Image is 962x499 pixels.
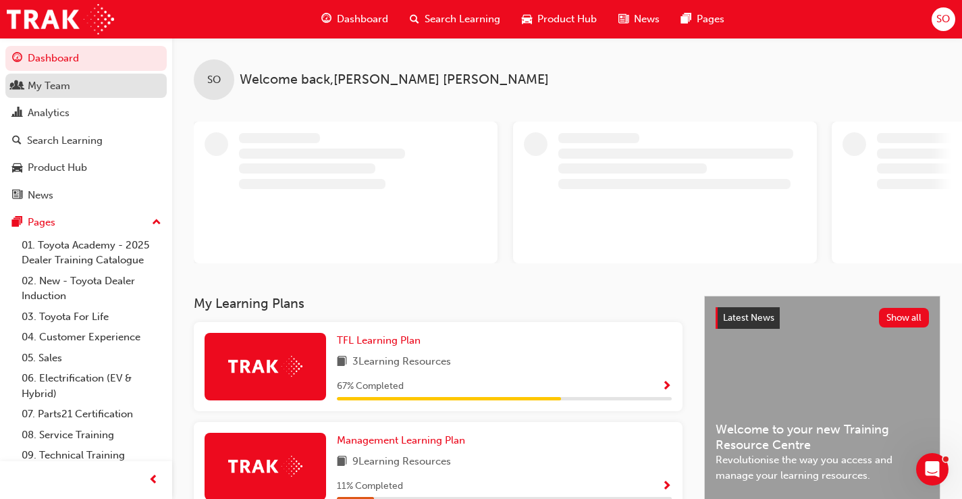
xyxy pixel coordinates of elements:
[240,72,549,88] span: Welcome back , [PERSON_NAME] [PERSON_NAME]
[5,210,167,235] button: Pages
[16,271,167,307] a: 02. New - Toyota Dealer Induction
[681,11,691,28] span: pages-icon
[12,135,22,147] span: search-icon
[12,107,22,120] span: chart-icon
[337,433,471,448] a: Management Learning Plan
[321,11,331,28] span: guage-icon
[5,74,167,99] a: My Team
[12,162,22,174] span: car-icon
[12,53,22,65] span: guage-icon
[5,183,167,208] a: News
[16,348,167,369] a: 05. Sales
[662,481,672,493] span: Show Progress
[16,368,167,404] a: 06. Electrification (EV & Hybrid)
[537,11,597,27] span: Product Hub
[5,101,167,126] a: Analytics
[337,333,426,348] a: TFL Learning Plan
[662,381,672,393] span: Show Progress
[723,312,774,323] span: Latest News
[618,11,629,28] span: news-icon
[149,472,159,489] span: prev-icon
[28,188,53,203] div: News
[662,478,672,495] button: Show Progress
[16,307,167,327] a: 03. Toyota For Life
[337,479,403,494] span: 11 % Completed
[16,425,167,446] a: 08. Service Training
[228,456,302,477] img: Trak
[662,378,672,395] button: Show Progress
[16,445,167,466] a: 09. Technical Training
[28,105,70,121] div: Analytics
[522,11,532,28] span: car-icon
[5,155,167,180] a: Product Hub
[634,11,660,27] span: News
[697,11,724,27] span: Pages
[352,354,451,371] span: 3 Learning Resources
[337,334,421,346] span: TFL Learning Plan
[425,11,500,27] span: Search Learning
[5,46,167,71] a: Dashboard
[399,5,511,33] a: search-iconSearch Learning
[207,72,221,88] span: SO
[12,190,22,202] span: news-icon
[410,11,419,28] span: search-icon
[879,308,930,327] button: Show all
[716,452,929,483] span: Revolutionise the way you access and manage your learning resources.
[511,5,608,33] a: car-iconProduct Hub
[28,160,87,176] div: Product Hub
[27,133,103,149] div: Search Learning
[337,379,404,394] span: 67 % Completed
[28,215,55,230] div: Pages
[5,43,167,210] button: DashboardMy TeamAnalyticsSearch LearningProduct HubNews
[936,11,950,27] span: SO
[916,453,948,485] iframe: Intercom live chat
[608,5,670,33] a: news-iconNews
[12,217,22,229] span: pages-icon
[28,78,70,94] div: My Team
[152,214,161,232] span: up-icon
[311,5,399,33] a: guage-iconDashboard
[337,11,388,27] span: Dashboard
[16,327,167,348] a: 04. Customer Experience
[5,128,167,153] a: Search Learning
[670,5,735,33] a: pages-iconPages
[337,434,465,446] span: Management Learning Plan
[337,454,347,471] span: book-icon
[194,296,683,311] h3: My Learning Plans
[16,404,167,425] a: 07. Parts21 Certification
[16,235,167,271] a: 01. Toyota Academy - 2025 Dealer Training Catalogue
[932,7,955,31] button: SO
[352,454,451,471] span: 9 Learning Resources
[228,356,302,377] img: Trak
[12,80,22,93] span: people-icon
[716,307,929,329] a: Latest NewsShow all
[7,4,114,34] img: Trak
[337,354,347,371] span: book-icon
[716,422,929,452] span: Welcome to your new Training Resource Centre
